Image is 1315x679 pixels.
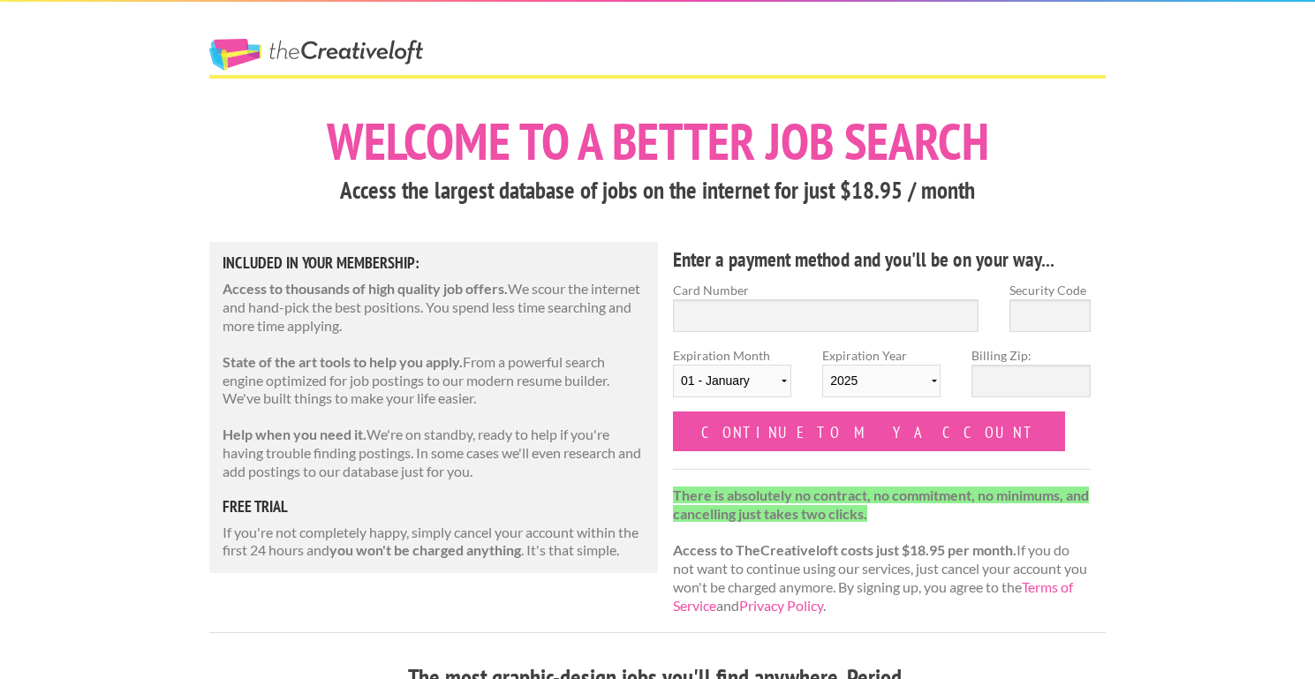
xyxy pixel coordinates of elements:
[673,245,1091,274] h4: Enter a payment method and you'll be on your way...
[673,411,1065,451] input: Continue to my account
[209,116,1106,167] h1: Welcome to a better job search
[1009,281,1091,299] label: Security Code
[223,353,645,408] p: From a powerful search engine optimized for job postings to our modern resume builder. We've buil...
[223,353,463,370] strong: State of the art tools to help you apply.
[673,578,1073,614] a: Terms of Service
[223,499,645,515] h5: free trial
[223,426,645,480] p: We're on standby, ready to help if you're having trouble finding postings. In some cases we'll ev...
[673,487,1089,522] strong: There is absolutely no contract, no commitment, no minimums, and cancelling just takes two clicks.
[739,597,823,614] a: Privacy Policy
[223,280,508,297] strong: Access to thousands of high quality job offers.
[673,365,791,397] select: Expiration Month
[223,280,645,335] p: We scour the internet and hand-pick the best positions. You spend less time searching and more ti...
[223,426,367,442] strong: Help when you need it.
[822,365,941,397] select: Expiration Year
[209,174,1106,207] h3: Access the largest database of jobs on the internet for just $18.95 / month
[822,346,941,411] label: Expiration Year
[223,255,645,271] h5: Included in Your Membership:
[673,541,1016,558] strong: Access to TheCreativeloft costs just $18.95 per month.
[223,524,645,561] p: If you're not completely happy, simply cancel your account within the first 24 hours and . It's t...
[673,346,791,411] label: Expiration Month
[673,487,1091,615] p: If you do not want to continue using our services, just cancel your account you won't be charged ...
[209,39,423,71] a: The Creative Loft
[329,541,521,558] strong: you won't be charged anything
[673,281,979,299] label: Card Number
[971,346,1090,365] label: Billing Zip:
